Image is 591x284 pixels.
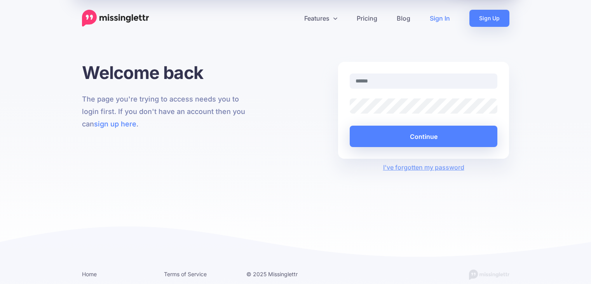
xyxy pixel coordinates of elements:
[82,62,253,83] h1: Welcome back
[82,93,253,130] p: The page you're trying to access needs you to login first. If you don't have an account then you ...
[469,10,509,27] a: Sign Up
[387,10,420,27] a: Blog
[350,126,498,147] button: Continue
[383,163,464,171] a: I've forgotten my password
[295,10,347,27] a: Features
[246,269,317,279] li: © 2025 Missinglettr
[347,10,387,27] a: Pricing
[94,120,136,128] a: sign up here
[164,271,207,277] a: Terms of Service
[420,10,460,27] a: Sign In
[82,271,97,277] a: Home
